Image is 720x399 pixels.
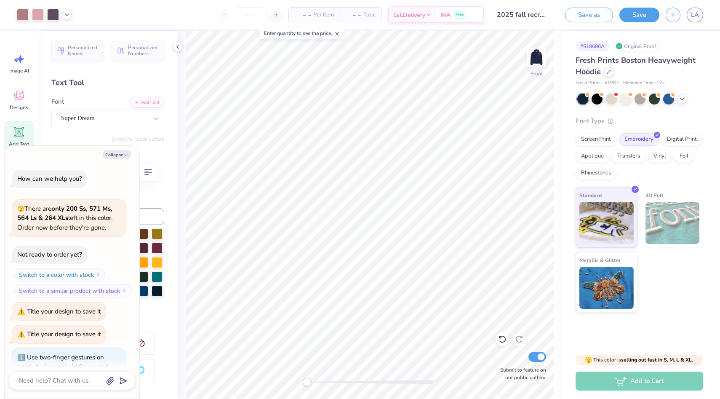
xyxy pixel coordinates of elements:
[496,366,546,381] label: Submit to feature on our public gallery.
[112,41,164,60] button: Personalized Numbers
[17,174,82,183] div: How can we help you?
[68,45,99,56] span: Personalized Names
[122,288,127,293] img: Switch to a similar product with stock
[579,256,621,265] span: Metallic & Glitter
[96,272,101,277] img: Switch to a color with stock
[27,330,101,338] div: Title your design to save it
[661,133,702,146] div: Digital Print
[303,378,311,386] div: Accessibility label
[528,49,545,66] img: Front
[648,150,672,163] div: Vinyl
[605,80,619,87] span: # FP87
[619,133,659,146] div: Embroidery
[234,7,267,22] input: – –
[9,67,29,74] span: Image AI
[645,191,663,200] span: 3D Puff
[294,11,311,19] span: – –
[17,205,24,213] span: 🫣
[491,6,552,23] input: Untitled Design
[613,41,661,51] div: Original Proof
[14,284,131,297] button: Switch to a similar product with stock
[612,150,645,163] div: Transfers
[393,11,425,19] span: Est. Delivery
[579,191,602,200] span: Standard
[576,41,609,51] div: # 518686A
[51,97,64,107] label: Font
[10,104,28,111] span: Designs
[579,202,634,244] img: Standard
[576,133,616,146] div: Screen Print
[128,45,159,56] span: Personalized Numbers
[576,116,703,126] div: Print Type
[585,356,592,364] span: 🫣
[51,41,104,60] button: Personalized Names
[619,8,659,22] button: Save
[531,70,543,78] div: Front
[313,11,334,19] span: Per Item
[623,80,665,87] span: Minimum Order: 12 +
[576,55,696,77] span: Fresh Prints Boston Heavyweight Hoodie
[17,204,112,222] strong: only 200 Ss, 571 Ms, 564 Ls & 264 XLs
[14,268,105,281] button: Switch to a color with stock
[579,267,634,309] img: Metallic & Glitter
[130,97,164,108] button: Add Font
[456,12,464,18] span: Free
[691,10,699,20] span: LA
[565,8,613,22] button: Save as
[576,80,600,87] span: Fresh Prints
[621,356,692,363] strong: selling out fast in S, M, L & XL
[363,11,376,19] span: Total
[440,11,451,19] span: N/A
[17,204,112,232] span: There are left in this color. Order now before they're gone.
[27,307,101,316] div: Title your design to save it
[9,141,29,147] span: Add Text
[344,11,361,19] span: – –
[576,150,609,163] div: Applique
[259,27,345,39] div: Enter quantity to see the price.
[645,202,700,244] img: 3D Puff
[674,150,694,163] div: Foil
[576,167,616,179] div: Rhinestones
[103,150,131,159] button: Collapse
[17,250,82,259] div: Not ready to order yet?
[51,77,164,88] div: Text Tool
[687,8,703,22] a: LA
[585,356,693,364] span: This color is .
[112,136,164,142] button: Switch to Greek Letters
[17,353,109,390] div: Use two-finger gestures on touch devices or hold Space and drag canvas with the mouse to move the...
